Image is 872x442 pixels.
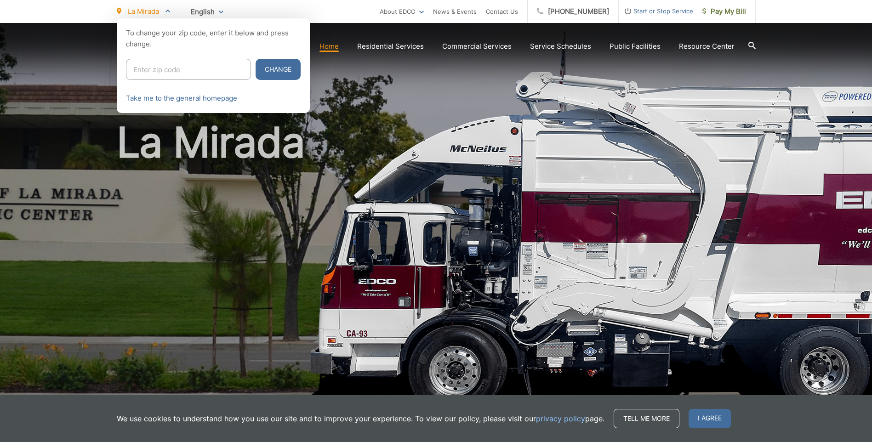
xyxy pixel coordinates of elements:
span: Pay My Bill [702,6,746,17]
a: News & Events [433,6,477,17]
a: Tell me more [614,409,679,428]
a: Take me to the general homepage [126,93,237,104]
input: Enter zip code [126,59,251,80]
p: To change your zip code, enter it below and press change. [126,28,301,50]
button: Change [256,59,301,80]
a: Contact Us [486,6,518,17]
a: About EDCO [380,6,424,17]
span: English [184,4,230,20]
p: We use cookies to understand how you use our site and to improve your experience. To view our pol... [117,413,604,424]
span: I agree [689,409,731,428]
a: privacy policy [536,413,585,424]
span: La Mirada [128,7,159,16]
